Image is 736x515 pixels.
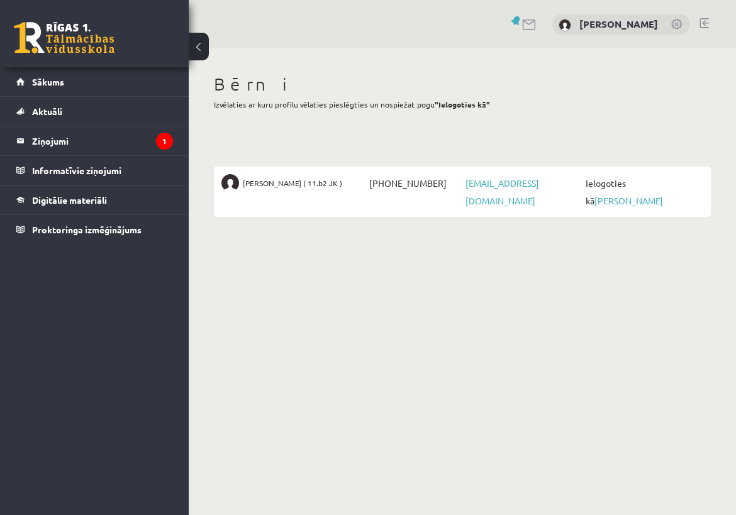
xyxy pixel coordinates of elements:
span: [PHONE_NUMBER] [366,174,462,192]
a: Rīgas 1. Tālmācības vidusskola [14,22,114,53]
span: Aktuāli [32,106,62,117]
a: Digitālie materiāli [16,186,173,214]
a: Ziņojumi1 [16,126,173,155]
span: Sākums [32,76,64,87]
span: Proktoringa izmēģinājums [32,224,142,235]
i: 1 [156,133,173,150]
span: Ielogoties kā [583,174,703,209]
a: Informatīvie ziņojumi [16,156,173,185]
span: [PERSON_NAME] ( 11.b2 JK ) [243,174,342,192]
legend: Ziņojumi [32,126,173,155]
a: Aktuāli [16,97,173,126]
a: [EMAIL_ADDRESS][DOMAIN_NAME] [466,177,539,206]
img: Guna Ose [559,19,571,31]
a: Sākums [16,67,173,96]
img: Lote Ose [221,174,239,192]
legend: Informatīvie ziņojumi [32,156,173,185]
a: Proktoringa izmēģinājums [16,215,173,244]
span: Digitālie materiāli [32,194,107,206]
a: [PERSON_NAME] [594,195,663,206]
a: [PERSON_NAME] [579,18,658,30]
p: Izvēlaties ar kuru profilu vēlaties pieslēgties un nospiežat pogu [214,99,711,110]
b: "Ielogoties kā" [435,99,490,109]
h1: Bērni [214,74,711,95]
